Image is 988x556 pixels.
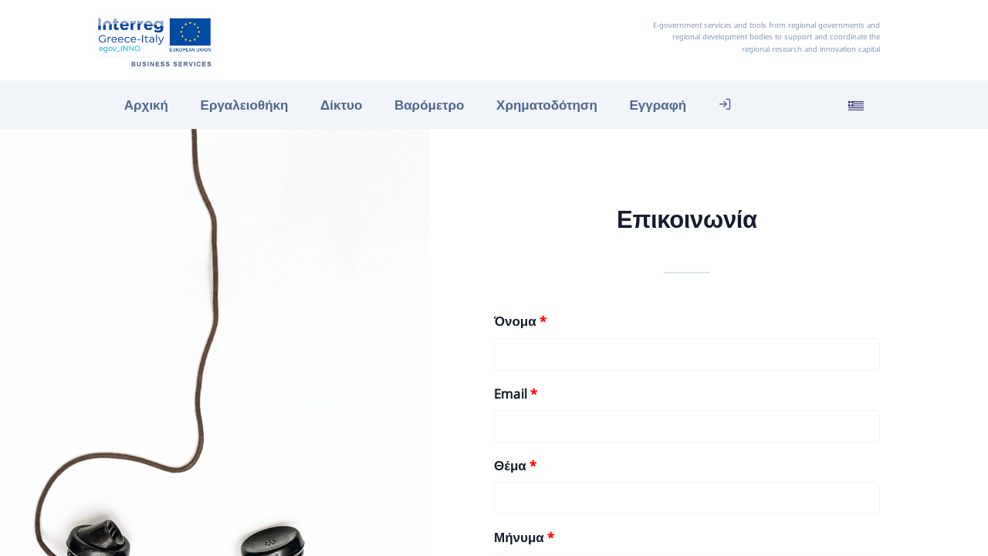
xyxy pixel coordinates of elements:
[378,88,480,121] a: Βαρόμετρο
[614,88,702,121] a: Εγγραφή
[108,88,184,121] a: Αρχική
[494,203,880,236] h2: Επικοινωνία
[494,383,537,404] label: Email
[848,98,864,114] img: el_flag.svg
[184,88,304,121] a: Εργαλειοθήκη
[494,455,536,476] label: Θέμα
[494,310,546,331] label: Όνομα
[480,88,613,121] a: Χρηματοδότηση
[494,527,554,548] label: Μήνυμα
[304,88,378,121] a: Δίκτυο
[93,12,216,69] img: Αρχική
